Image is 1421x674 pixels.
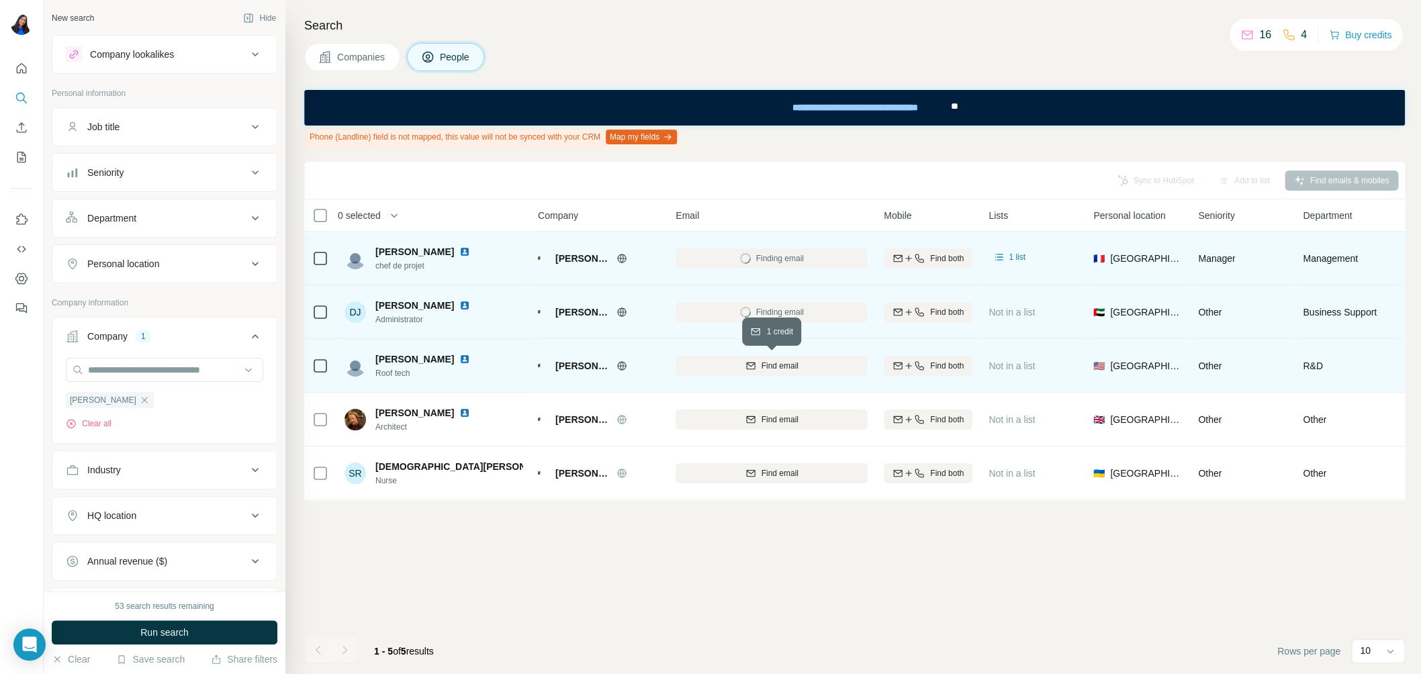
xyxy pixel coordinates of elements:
div: SR [345,463,366,484]
span: 🇬🇧 [1093,413,1105,426]
button: Industry [52,454,277,486]
div: 53 search results remaining [115,600,214,612]
span: [PERSON_NAME] [555,413,610,426]
button: Find both [884,356,972,376]
button: Find email [676,410,868,430]
iframe: Banner [304,90,1405,126]
span: [PERSON_NAME] [375,352,454,366]
span: Other [1198,360,1222,371]
div: New search [52,12,94,24]
span: Other [1198,307,1222,318]
span: Find both [930,252,964,264]
span: [GEOGRAPHIC_DATA] [1110,413,1182,426]
span: [PERSON_NAME] [70,394,136,406]
span: Management [1303,252,1358,265]
button: Find both [884,302,972,322]
span: Other [1303,413,1326,426]
span: Other [1198,468,1222,479]
div: DJ [345,301,366,323]
div: Industry [87,463,121,477]
span: Business Support [1303,305,1377,319]
span: Find both [930,467,964,479]
span: 🇫🇷 [1093,252,1105,265]
button: Buy credits [1329,26,1391,44]
span: Not in a list [989,414,1035,425]
button: Share filters [211,653,277,666]
span: [DEMOGRAPHIC_DATA][PERSON_NAME] [375,460,562,473]
span: Find email [762,467,798,479]
button: Find email [676,356,868,376]
span: 0 selected [338,209,381,222]
span: Company [538,209,578,222]
span: Find both [930,306,964,318]
div: Open Intercom Messenger [13,628,46,661]
button: Find both [884,463,972,483]
button: Clear all [66,418,111,430]
button: Company lookalikes [52,38,277,70]
span: Nurse [375,475,523,487]
div: Department [87,211,136,225]
img: Logo of Cleaveland [538,310,549,313]
span: People [440,50,471,64]
img: Logo of Cleaveland [538,364,549,367]
button: Search [11,86,32,110]
span: Roof tech [375,367,475,379]
div: Company lookalikes [90,48,174,61]
span: [PERSON_NAME] [555,359,610,373]
div: Job title [87,120,120,134]
button: Company1 [52,320,277,358]
button: Department [52,202,277,234]
img: LinkedIn logo [459,354,470,365]
span: [PERSON_NAME] [375,245,454,258]
img: Avatar [11,13,32,35]
span: Personal location [1093,209,1165,222]
p: Personal information [52,87,277,99]
span: [GEOGRAPHIC_DATA] [1110,467,1182,480]
img: Avatar [345,248,366,269]
button: Enrich CSV [11,115,32,140]
span: R&D [1303,359,1323,373]
h4: Search [304,16,1405,35]
span: Rows per page [1277,644,1340,658]
span: of [393,646,401,657]
div: HQ location [87,509,136,522]
button: Find both [884,248,972,269]
div: Annual revenue ($) [87,555,167,568]
span: Other [1303,467,1326,480]
img: Logo of Cleaveland [538,418,549,420]
button: Feedback [11,296,32,320]
button: Quick start [11,56,32,81]
span: 5 [401,646,406,657]
span: [GEOGRAPHIC_DATA] [1110,305,1182,319]
img: LinkedIn logo [459,407,470,418]
button: Find email [676,463,868,483]
span: [PERSON_NAME] [375,406,454,420]
button: Clear [52,653,90,666]
span: chef de projet [375,260,475,272]
span: Companies [337,50,386,64]
button: Save search [116,653,185,666]
img: Logo of Cleaveland [538,256,549,259]
button: Find both [884,410,972,430]
button: My lists [11,145,32,169]
span: [PERSON_NAME] [375,299,454,312]
img: Avatar [345,355,366,377]
span: Not in a list [989,360,1035,371]
span: [GEOGRAPHIC_DATA] [1110,359,1182,373]
p: 10 [1360,644,1371,657]
span: Email [676,209,699,222]
img: Avatar [345,409,366,430]
span: Lists [989,209,1008,222]
div: Personal location [87,257,159,271]
button: Use Surfe on LinkedIn [11,207,32,232]
span: 1 list [1009,251,1025,263]
div: 1 [136,330,151,342]
button: Dashboard [11,267,32,291]
span: Run search [140,626,189,639]
button: Use Surfe API [11,237,32,261]
span: Find email [762,360,798,372]
span: Department [1303,209,1352,222]
button: Run search [52,620,277,644]
span: Find email [762,414,798,426]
